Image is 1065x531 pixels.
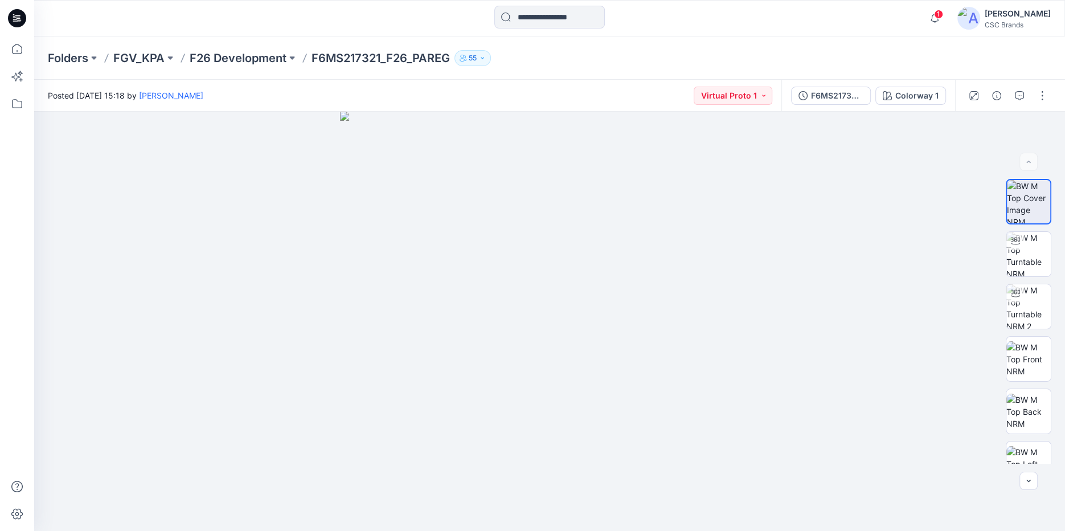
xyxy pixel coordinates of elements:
[113,50,165,66] a: FGV_KPA
[895,89,939,102] div: Colorway 1
[1006,341,1051,377] img: BW M Top Front NRM
[48,50,88,66] a: Folders
[988,87,1006,105] button: Details
[811,89,863,102] div: F6MS217321_F26_PAREG_VP1
[190,50,286,66] a: F26 Development
[1006,394,1051,430] img: BW M Top Back NRM
[985,21,1051,29] div: CSC Brands
[1006,284,1051,329] img: BW M Top Turntable NRM 2
[48,89,203,101] span: Posted [DATE] 15:18 by
[312,50,450,66] p: F6MS217321_F26_PAREG
[139,91,203,100] a: [PERSON_NAME]
[469,52,477,64] p: 55
[1006,446,1051,482] img: BW M Top Left NRM
[1006,232,1051,276] img: BW M Top Turntable NRM
[934,10,943,19] span: 1
[1007,180,1050,223] img: BW M Top Cover Image NRM
[791,87,871,105] button: F6MS217321_F26_PAREG_VP1
[340,112,759,531] img: eyJhbGciOiJIUzI1NiIsImtpZCI6IjAiLCJzbHQiOiJzZXMiLCJ0eXAiOiJKV1QifQ.eyJkYXRhIjp7InR5cGUiOiJzdG9yYW...
[454,50,491,66] button: 55
[875,87,946,105] button: Colorway 1
[985,7,1051,21] div: [PERSON_NAME]
[957,7,980,30] img: avatar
